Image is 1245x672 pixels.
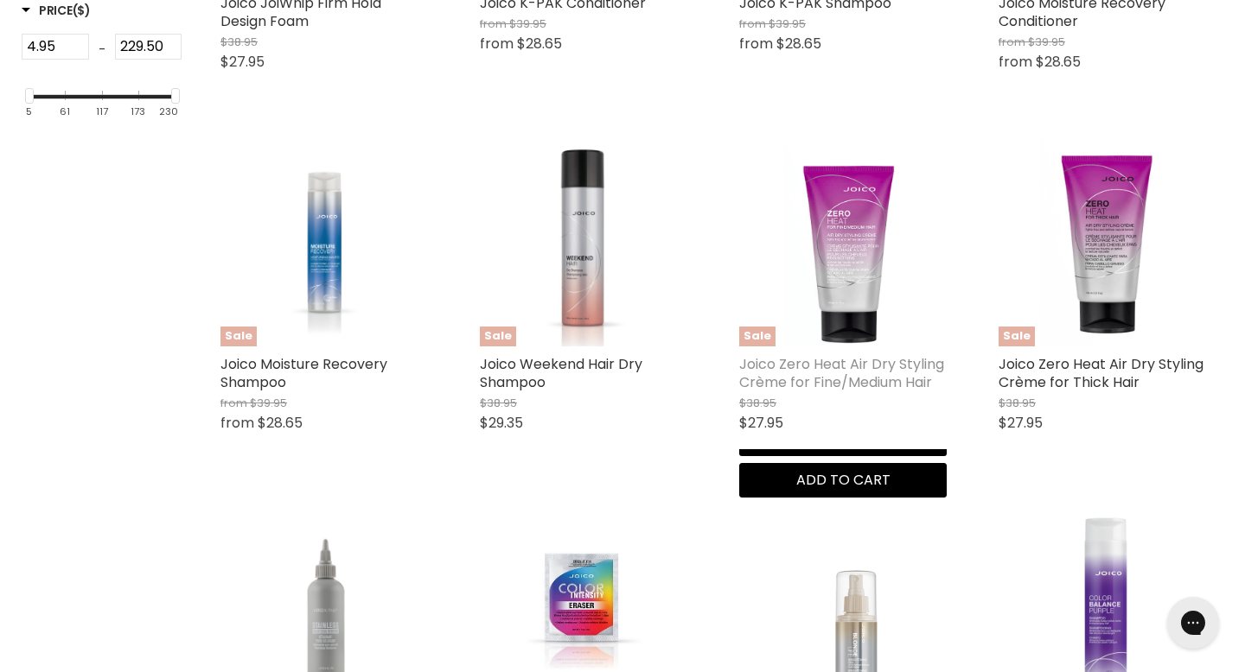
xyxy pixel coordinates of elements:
span: $39.95 [250,395,287,411]
span: $39.95 [769,16,806,32]
span: $29.35 [480,413,523,433]
span: Add to cart [796,470,891,490]
span: from [220,413,254,433]
span: $38.95 [220,34,258,50]
input: Min Price [22,34,89,60]
iframe: Gorgias live chat messenger [1159,591,1228,655]
span: $38.95 [739,395,776,411]
div: 173 [131,106,145,117]
span: $27.95 [220,52,265,72]
div: 5 [26,106,32,117]
a: Joico Zero Heat Air Dry Styling Crème for Fine/Medium Hair [739,354,944,392]
span: Sale [480,326,516,346]
img: Joico Moisture Recovery Shampoo [270,139,380,346]
span: ($) [73,2,91,19]
span: from [999,34,1025,50]
span: $28.65 [776,34,821,54]
span: Sale [220,326,257,346]
a: Joico Moisture Recovery Shampoo [220,354,387,392]
span: from [739,16,766,32]
a: Joico Moisture Recovery ShampooSale [220,139,428,346]
img: Joico Weekend Hair Dry Shampoo [480,139,687,346]
div: 61 [60,106,70,117]
a: Joico Zero Heat Air Dry Styling Crème for Fine/Medium HairSale [739,139,947,346]
span: $38.95 [999,395,1036,411]
span: $38.95 [480,395,517,411]
div: - [89,34,115,65]
span: Sale [739,326,776,346]
h3: Price($) [22,2,91,19]
input: Max Price [115,34,182,60]
a: Joico Weekend Hair Dry ShampooSale [480,139,687,346]
div: 230 [159,106,178,117]
span: $28.65 [1036,52,1081,72]
a: Joico Weekend Hair Dry Shampoo [480,354,642,392]
span: $28.65 [517,34,562,54]
span: from [999,52,1032,72]
img: Joico Zero Heat Air Dry Styling Crème for Fine/Medium Hair [785,139,902,346]
span: from [480,34,514,54]
a: Joico Zero Heat Air Dry Styling Crème for Thick HairSale [999,139,1206,346]
span: $39.95 [509,16,546,32]
span: from [480,16,507,32]
span: from [739,34,773,54]
button: Add to cart [739,463,947,498]
a: Joico Zero Heat Air Dry Styling Crème for Thick Hair [999,354,1203,392]
span: $28.65 [258,413,303,433]
span: $27.95 [999,413,1043,433]
img: Joico Zero Heat Air Dry Styling Crème for Thick Hair [1041,139,1164,346]
span: from [220,395,247,411]
span: $39.95 [1028,34,1065,50]
span: Price [22,2,91,19]
span: $27.95 [739,413,783,433]
span: Sale [999,326,1035,346]
div: 117 [96,106,108,117]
